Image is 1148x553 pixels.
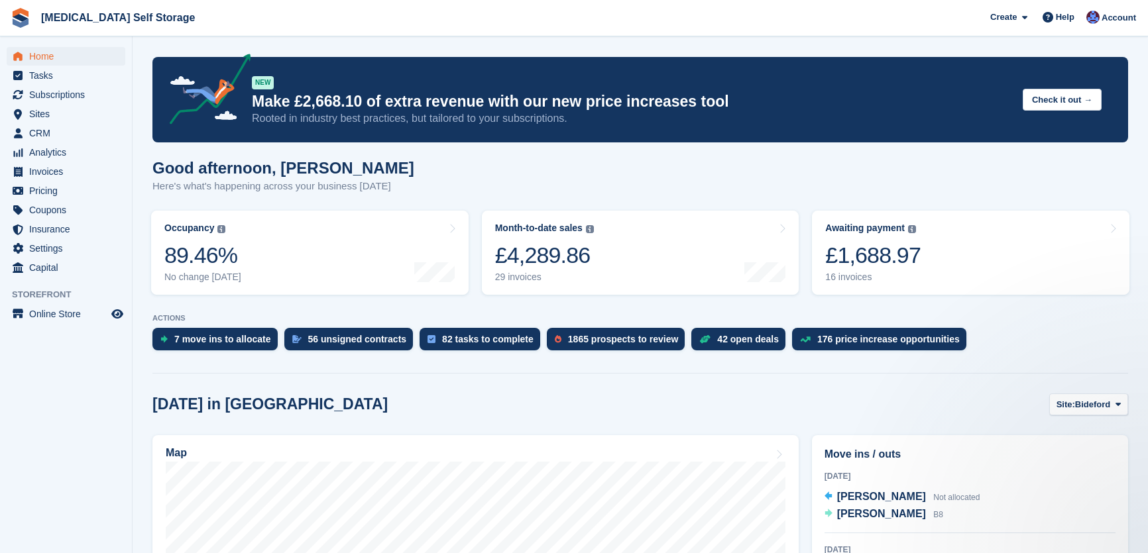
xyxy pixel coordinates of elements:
[7,47,125,66] a: menu
[1056,11,1074,24] span: Help
[29,162,109,181] span: Invoices
[151,211,469,295] a: Occupancy 89.46% No change [DATE]
[152,328,284,357] a: 7 move ins to allocate
[800,336,811,342] img: price_increase_opportunities-93ffe204e8149a01c8c9dc8f82e8f89637d9d84a8eef4429ea346261dce0b2c0.svg
[29,124,109,142] span: CRM
[11,8,30,28] img: stora-icon-8386f47178a22dfd0bd8f6a31ec36ba5ce8667c1dd55bd0f319d3a0aa187defe.svg
[837,491,926,502] span: [PERSON_NAME]
[7,239,125,258] a: menu
[158,54,251,129] img: price-adjustments-announcement-icon-8257ccfd72463d97f412b2fc003d46551f7dbcb40ab6d574587a9cd5c0d94...
[164,272,241,283] div: No change [DATE]
[160,335,168,343] img: move_ins_to_allocate_icon-fdf77a2bb77ea45bf5b3d319d69a93e2d87916cf1d5bf7949dd705db3b84f3ca.svg
[1086,11,1100,24] img: Helen Walker
[12,288,132,301] span: Storefront
[152,179,414,194] p: Here's what's happening across your business [DATE]
[7,85,125,104] a: menu
[1075,398,1110,411] span: Bideford
[990,11,1017,24] span: Create
[7,66,125,85] a: menu
[825,446,1116,462] h2: Move ins / outs
[292,335,302,343] img: contract_signature_icon-13c848040528278c33f63329250d36e43548de30e8caae1d1a13099fd9432cc5.svg
[29,220,109,238] span: Insurance
[284,328,420,357] a: 56 unsigned contracts
[29,239,109,258] span: Settings
[7,105,125,123] a: menu
[7,143,125,162] a: menu
[252,111,1012,126] p: Rooted in industry best practices, but tailored to your subscriptions.
[908,225,916,233] img: icon-info-grey-7440780725fd019a000dd9b08b2336e03edf1995a4989e88bcd33f0948082b44.svg
[7,124,125,142] a: menu
[174,334,271,344] div: 7 move ins to allocate
[586,225,594,233] img: icon-info-grey-7440780725fd019a000dd9b08b2336e03edf1995a4989e88bcd33f0948082b44.svg
[495,272,594,283] div: 29 invoices
[812,211,1129,295] a: Awaiting payment £1,688.97 16 invoices
[152,159,414,177] h1: Good afternoon, [PERSON_NAME]
[1057,398,1075,411] span: Site:
[29,305,109,323] span: Online Store
[164,223,214,234] div: Occupancy
[933,510,943,519] span: B8
[252,92,1012,111] p: Make £2,668.10 of extra revenue with our new price increases tool
[420,328,547,357] a: 82 tasks to complete
[817,334,960,344] div: 176 price increase opportunities
[717,334,779,344] div: 42 open deals
[166,447,187,459] h2: Map
[825,489,980,506] a: [PERSON_NAME] Not allocated
[428,335,435,343] img: task-75834270c22a3079a89374b754ae025e5fb1db73e45f91037f5363f120a921f8.svg
[691,328,792,357] a: 42 open deals
[36,7,200,28] a: [MEDICAL_DATA] Self Storage
[933,493,980,502] span: Not allocated
[7,162,125,181] a: menu
[568,334,679,344] div: 1865 prospects to review
[29,47,109,66] span: Home
[29,181,109,200] span: Pricing
[152,395,388,413] h2: [DATE] in [GEOGRAPHIC_DATA]
[29,66,109,85] span: Tasks
[495,223,583,234] div: Month-to-date sales
[109,306,125,322] a: Preview store
[29,201,109,219] span: Coupons
[1102,11,1136,25] span: Account
[547,328,692,357] a: 1865 prospects to review
[29,143,109,162] span: Analytics
[699,334,711,344] img: deal-1b604bf984904fb50ccaf53a9ad4b4a5d6e5aea283cecdc64d6e3604feb123c2.svg
[152,314,1128,323] p: ACTIONS
[825,242,921,269] div: £1,688.97
[164,242,241,269] div: 89.46%
[555,335,561,343] img: prospect-51fa495bee0391a8d652442698ab0144808aea92771e9ea1ae160a38d050c398.svg
[7,220,125,238] a: menu
[308,334,407,344] div: 56 unsigned contracts
[825,470,1116,482] div: [DATE]
[792,328,973,357] a: 176 price increase opportunities
[7,305,125,323] a: menu
[7,258,125,277] a: menu
[825,272,921,283] div: 16 invoices
[495,242,594,269] div: £4,289.86
[825,223,905,234] div: Awaiting payment
[29,105,109,123] span: Sites
[252,76,274,89] div: NEW
[1023,89,1102,111] button: Check it out →
[837,508,926,519] span: [PERSON_NAME]
[217,225,225,233] img: icon-info-grey-7440780725fd019a000dd9b08b2336e03edf1995a4989e88bcd33f0948082b44.svg
[442,334,534,344] div: 82 tasks to complete
[7,201,125,219] a: menu
[1049,393,1128,415] button: Site: Bideford
[29,85,109,104] span: Subscriptions
[482,211,799,295] a: Month-to-date sales £4,289.86 29 invoices
[825,506,943,523] a: [PERSON_NAME] B8
[7,181,125,200] a: menu
[29,258,109,277] span: Capital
